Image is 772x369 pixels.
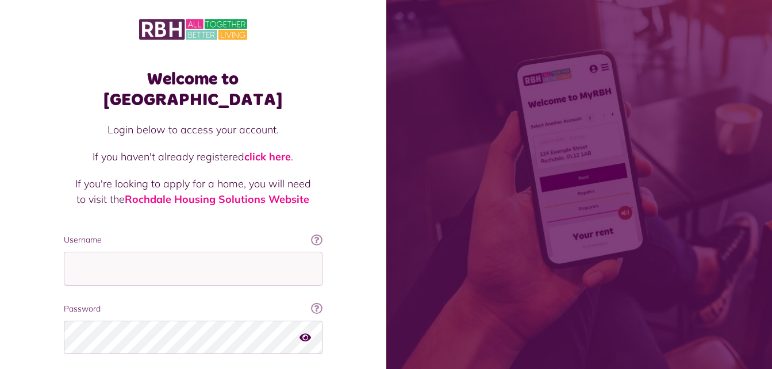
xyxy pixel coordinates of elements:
a: click here [244,150,291,163]
p: If you're looking to apply for a home, you will need to visit the [75,176,311,207]
img: MyRBH [139,17,247,41]
a: Rochdale Housing Solutions Website [125,193,309,206]
label: Password [64,303,322,315]
p: Login below to access your account. [75,122,311,137]
label: Username [64,234,322,246]
p: If you haven't already registered . [75,149,311,164]
h1: Welcome to [GEOGRAPHIC_DATA] [64,69,322,110]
